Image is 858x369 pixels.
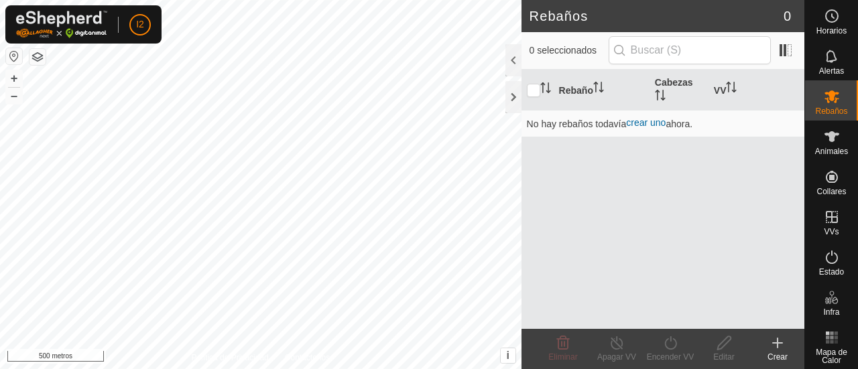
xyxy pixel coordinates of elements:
font: VVs [824,227,839,236]
a: Política de Privacidad [191,352,268,364]
font: Rebaños [530,9,589,23]
font: 0 [784,9,791,23]
font: No hay rebaños todavía [527,119,627,129]
font: Apagar VV [597,352,636,362]
a: Contáctenos [285,352,330,364]
font: i [506,350,509,361]
img: Logotipo de Gallagher [16,11,107,38]
font: Editar [713,352,734,362]
font: Estado [819,267,844,277]
font: Política de Privacidad [191,353,268,362]
font: VV [714,84,727,95]
button: + [6,70,22,86]
font: Mapa de Calor [816,348,847,365]
font: Cabezas [655,77,693,88]
font: Encender VV [647,352,694,362]
p-sorticon: Activar para ordenar [726,84,737,94]
font: ahora. [666,119,692,129]
p-sorticon: Activar para ordenar [593,84,604,94]
font: + [11,71,18,85]
font: Infra [823,307,839,317]
button: i [501,348,515,363]
p-sorticon: Activar para ordenar [655,92,666,102]
font: Horarios [816,26,847,35]
font: Crear [768,352,788,362]
font: Rebaños [815,106,847,116]
font: Animales [815,147,848,156]
font: Contáctenos [285,353,330,362]
font: Collares [816,187,846,196]
a: crear uno [626,117,666,128]
button: – [6,88,22,104]
font: I2 [136,19,144,29]
button: Capas del Mapa [29,49,46,65]
p-sorticon: Activar para ordenar [540,84,551,95]
font: 0 seleccionados [530,45,597,56]
font: Rebaño [559,84,593,95]
button: Restablecer Mapa [6,48,22,64]
font: Eliminar [548,352,577,362]
input: Buscar (S) [609,36,771,64]
font: – [11,88,17,102]
font: Alertas [819,66,844,76]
